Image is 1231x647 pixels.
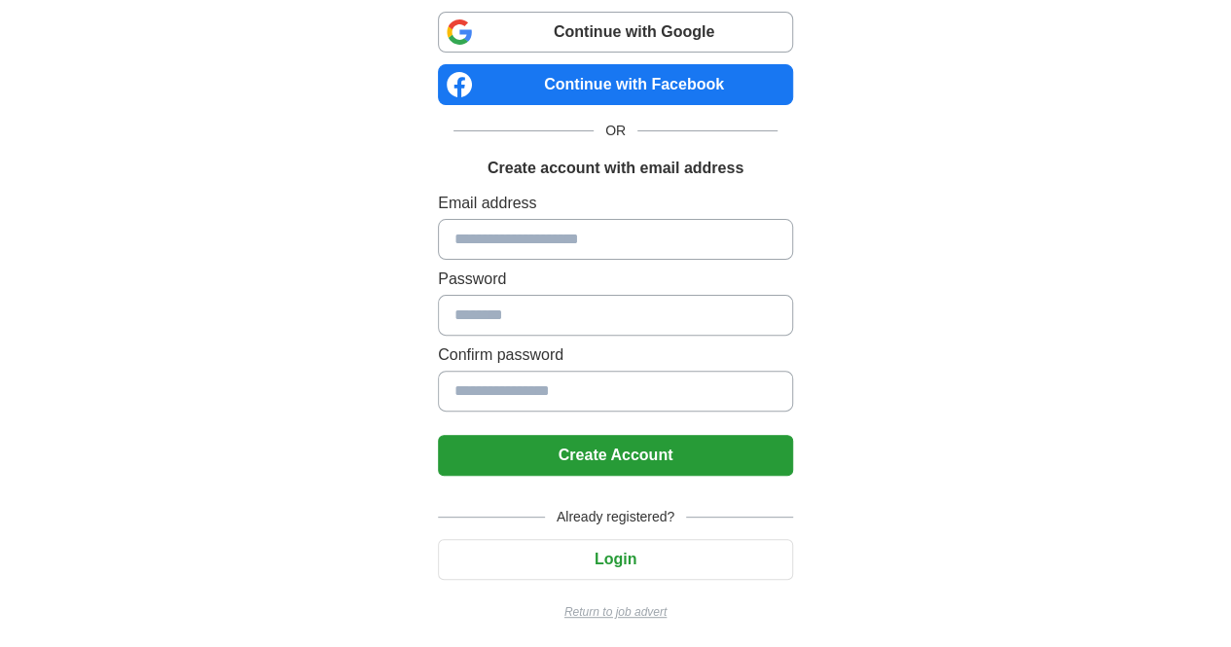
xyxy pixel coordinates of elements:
[545,507,686,527] span: Already registered?
[488,157,743,180] h1: Create account with email address
[438,435,793,476] button: Create Account
[438,64,793,105] a: Continue with Facebook
[438,551,793,567] a: Login
[438,539,793,580] button: Login
[594,121,637,141] span: OR
[438,192,793,215] label: Email address
[438,268,793,291] label: Password
[438,12,793,53] a: Continue with Google
[438,343,793,367] label: Confirm password
[438,603,793,621] a: Return to job advert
